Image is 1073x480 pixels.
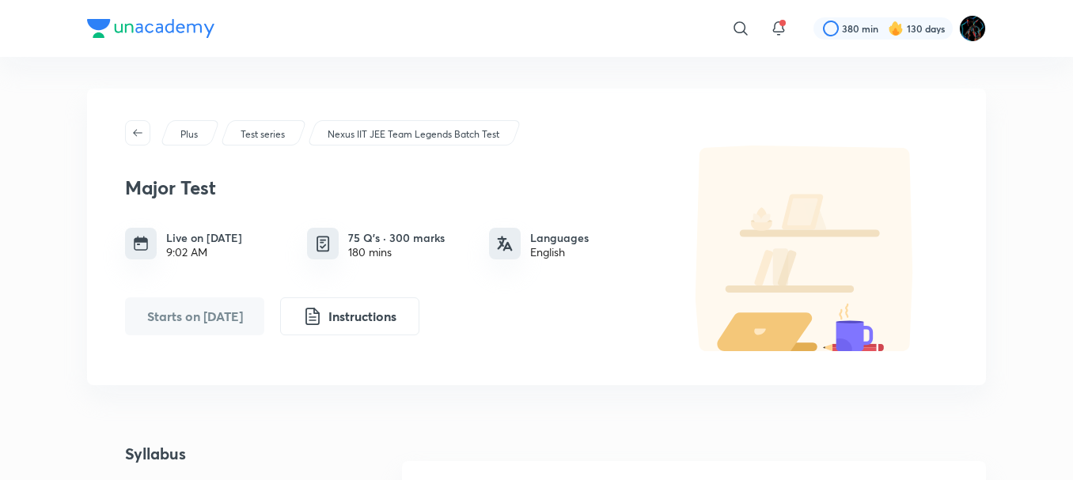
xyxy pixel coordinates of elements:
p: Nexus IIT JEE Team Legends Batch Test [328,127,499,142]
h6: Languages [530,229,589,246]
img: Umang Raj [959,15,986,42]
a: Plus [178,127,201,142]
p: Test series [241,127,285,142]
div: 9:02 AM [166,246,242,259]
img: timing [133,236,149,251]
img: languages [497,236,513,251]
img: Company Logo [87,19,214,38]
h3: Major Test [125,176,655,199]
h6: Live on [DATE] [166,229,242,246]
img: instruction [303,307,322,326]
h6: 75 Q’s · 300 marks [348,229,445,246]
button: Starts on Oct 5 [125,297,264,335]
img: streak [888,21,904,36]
img: default [663,146,948,351]
a: Nexus IIT JEE Team Legends Batch Test [325,127,502,142]
img: quiz info [313,234,333,254]
div: 180 mins [348,246,445,259]
button: Instructions [280,297,419,335]
div: English [530,246,589,259]
p: Plus [180,127,198,142]
a: Test series [238,127,288,142]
